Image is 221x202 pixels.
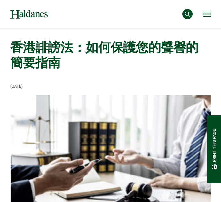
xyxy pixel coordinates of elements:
[10,84,23,89] time: [DATE]
[182,9,193,19] button: Search
[10,10,48,19] img: Logo of Haldanes
[10,40,211,70] h1: 香港誹謗法：如何保護您的聲譽的簡要指南
[203,12,211,17] button: Open menu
